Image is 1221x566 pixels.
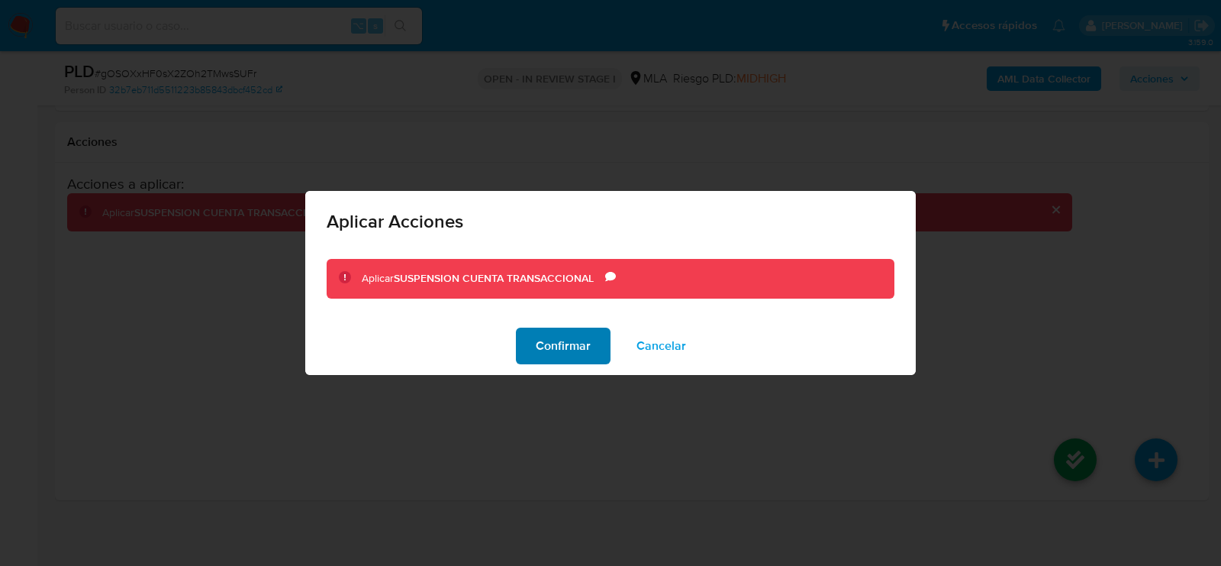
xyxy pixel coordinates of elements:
button: Confirmar [516,328,610,364]
b: SUSPENSION CUENTA TRANSACCIONAL [394,270,594,286]
button: Cancelar [617,328,706,364]
span: Aplicar Acciones [327,212,894,231]
span: Confirmar [536,329,591,363]
div: Aplicar [362,271,605,286]
span: Cancelar [636,329,686,363]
